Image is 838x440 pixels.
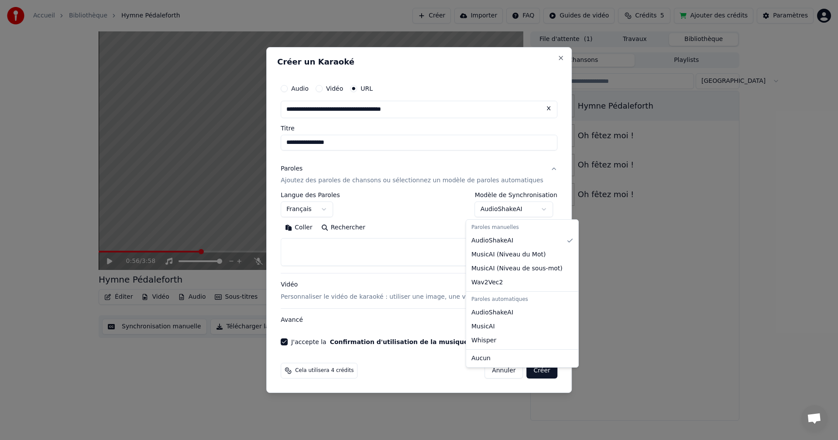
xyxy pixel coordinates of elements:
[471,250,546,259] span: MusicAI ( Niveau du Mot )
[471,264,563,273] span: MusicAI ( Niveau de sous-mot )
[471,236,513,245] span: AudioShakeAI
[471,322,495,331] span: MusicAI
[471,308,513,317] span: AudioShakeAI
[471,278,503,287] span: Wav2Vec2
[471,354,491,363] span: Aucun
[468,293,577,306] div: Paroles automatiques
[471,336,496,345] span: Whisper
[468,222,577,234] div: Paroles manuelles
